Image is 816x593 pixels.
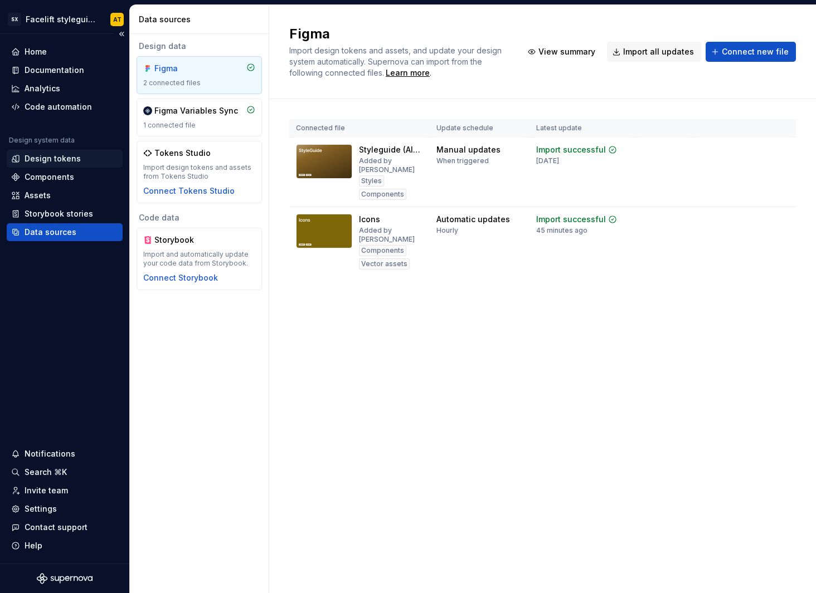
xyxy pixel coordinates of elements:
span: Import all updates [623,46,694,57]
button: Collapse sidebar [114,26,129,42]
div: Storybook [154,234,208,246]
a: Settings [7,500,123,518]
button: Connect Tokens Studio [143,185,235,197]
a: Design tokens [7,150,123,168]
div: Data sources [25,227,76,238]
div: Contact support [25,522,88,533]
div: [DATE] [536,156,559,165]
div: Tokens Studio [154,148,211,159]
div: Code automation [25,101,92,112]
div: Figma Variables Sync [154,105,238,116]
div: AT [113,15,122,24]
div: SX [8,13,21,26]
div: Styles [359,175,384,187]
div: Added by [PERSON_NAME] [359,226,423,244]
div: Manual updates [436,144,501,155]
div: Home [25,46,47,57]
div: Vector assets [359,258,410,269]
a: StorybookImport and automatically update your code data from Storybook.Connect Storybook [137,228,262,290]
div: Search ⌘K [25,467,67,478]
div: Import successful [536,214,606,225]
div: Design system data [9,136,75,145]
div: 2 connected files [143,79,255,87]
div: Documentation [25,65,84,76]
a: Figma Variables Sync1 connected file [137,99,262,136]
div: Styleguide (Alpha) [359,144,423,155]
button: View summary [522,42,603,62]
div: Automatic updates [436,214,510,225]
button: Notifications [7,445,123,463]
div: Icons [359,214,380,225]
h2: Figma [289,25,509,43]
div: Help [25,540,42,551]
div: Analytics [25,83,60,94]
th: Update schedule [430,119,530,138]
button: Connect Storybook [143,272,218,283]
span: Import design tokens and assets, and update your design system automatically. Supernova can impor... [289,46,504,77]
a: Figma2 connected files [137,56,262,94]
div: Design data [137,41,262,52]
button: Import all updates [607,42,701,62]
a: Analytics [7,80,123,97]
div: 1 connected file [143,121,255,130]
div: Components [359,189,406,200]
div: Import and automatically update your code data from Storybook. [143,250,255,268]
div: Invite team [25,485,68,496]
button: Contact support [7,518,123,536]
div: Import design tokens and assets from Tokens Studio [143,163,255,181]
a: Tokens StudioImport design tokens and assets from Tokens StudioConnect Tokens Studio [137,141,262,203]
span: . [384,69,431,77]
div: Assets [25,190,51,201]
a: Data sources [7,223,123,241]
div: Import successful [536,144,606,155]
div: Figma [154,63,208,74]
span: View summary [538,46,595,57]
div: Added by [PERSON_NAME] [359,156,423,174]
a: Assets [7,187,123,204]
a: Documentation [7,61,123,79]
button: Connect new file [706,42,796,62]
div: 45 minutes ago [536,226,587,235]
svg: Supernova Logo [37,573,93,584]
a: Code automation [7,98,123,116]
button: Search ⌘K [7,463,123,481]
a: Storybook stories [7,205,123,223]
div: Code data [137,212,262,223]
div: Notifications [25,448,75,459]
span: Connect new file [722,46,789,57]
th: Connected file [289,119,430,138]
div: Settings [25,503,57,514]
a: Components [7,168,123,186]
a: Invite team [7,482,123,499]
button: Help [7,537,123,555]
div: Hourly [436,226,458,235]
div: Facelift styleguide [26,14,97,25]
th: Latest update [530,119,635,138]
div: Data sources [139,14,264,25]
div: Storybook stories [25,208,93,219]
div: When triggered [436,156,489,165]
div: Components [25,171,74,183]
button: SXFacelift styleguideAT [2,7,127,31]
a: Learn more [386,67,430,79]
a: Home [7,43,123,61]
div: Design tokens [25,153,81,164]
div: Components [359,245,406,256]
